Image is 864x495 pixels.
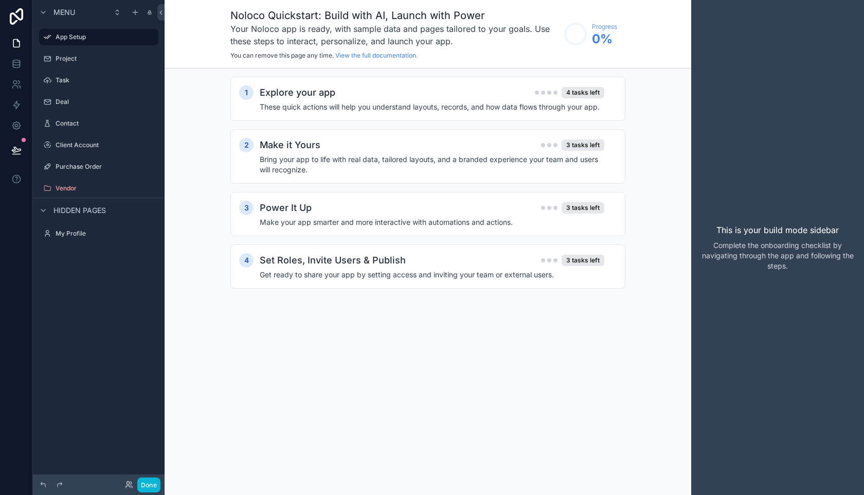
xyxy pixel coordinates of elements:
[239,85,254,100] div: 1
[562,202,604,214] div: 3 tasks left
[260,253,406,268] h2: Set Roles, Invite Users & Publish
[260,85,335,100] h2: Explore your app
[39,158,158,175] a: Purchase Order
[56,33,152,41] label: App Setup
[230,23,559,47] h3: Your Noloco app is ready, with sample data and pages tailored to your goals. Use these steps to i...
[56,76,156,84] label: Task
[56,229,156,238] label: My Profile
[56,163,156,171] label: Purchase Order
[39,29,158,45] a: App Setup
[137,478,160,492] button: Done
[260,201,312,215] h2: Power It Up
[592,31,617,47] span: 0 %
[39,225,158,242] a: My Profile
[562,139,604,151] div: 3 tasks left
[53,205,106,216] span: Hidden pages
[260,154,604,175] h4: Bring your app to life with real data, tailored layouts, and a branded experience your team and u...
[699,240,856,271] p: Complete the onboarding checklist by navigating through the app and following the steps.
[39,115,158,132] a: Contact
[53,7,75,17] span: Menu
[716,224,839,236] p: This is your build mode sidebar
[165,68,691,317] div: scrollable content
[56,55,156,63] label: Project
[56,184,156,192] label: Vendor
[39,180,158,197] a: Vendor
[39,72,158,89] a: Task
[239,201,254,215] div: 3
[335,51,418,59] a: View the full documentation.
[230,8,559,23] h1: Noloco Quickstart: Build with AI, Launch with Power
[39,137,158,153] a: Client Account
[239,138,254,152] div: 2
[56,119,156,128] label: Contact
[592,23,617,31] span: Progress
[562,255,604,266] div: 3 tasks left
[39,50,158,67] a: Project
[56,98,156,106] label: Deal
[260,102,604,112] h4: These quick actions will help you understand layouts, records, and how data flows through your app.
[230,51,334,59] span: You can remove this page any time.
[56,141,156,149] label: Client Account
[562,87,604,98] div: 4 tasks left
[260,217,604,227] h4: Make your app smarter and more interactive with automations and actions.
[260,138,320,152] h2: Make it Yours
[239,253,254,268] div: 4
[260,270,604,280] h4: Get ready to share your app by setting access and inviting your team or external users.
[39,94,158,110] a: Deal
